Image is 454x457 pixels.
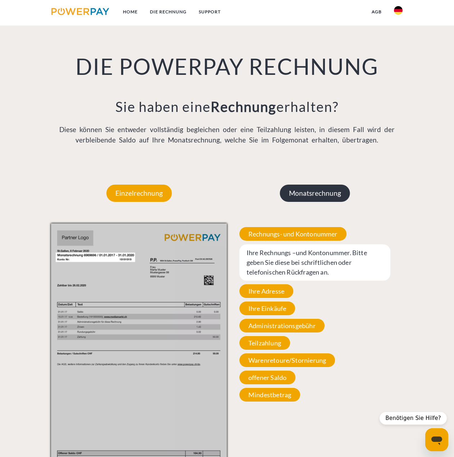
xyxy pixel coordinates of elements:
a: Home [117,5,144,18]
span: Warenretoure/Stornierung [239,353,335,367]
img: de [394,6,403,15]
span: Rechnungs- und Kontonummer [239,227,347,241]
h1: DIE POWERPAY RECHNUNG [51,53,403,81]
span: Ihre Einkäufe [239,302,295,315]
a: SUPPORT [193,5,227,18]
span: Ihre Rechnungs –und Kontonummer. Bitte geben Sie diese bei schriftlichen oder telefonischen Rückf... [239,244,390,281]
b: Rechnung [211,98,276,115]
p: Monatsrechnung [280,185,350,202]
span: offener Saldo [239,371,295,384]
span: Ihre Adresse [239,284,293,298]
a: DIE RECHNUNG [144,5,193,18]
p: Einzelrechnung [106,185,172,202]
p: Diese können Sie entweder vollständig begleichen oder eine Teilzahlung leisten, in diesem Fall wi... [51,125,403,145]
span: Mindestbetrag [239,388,300,402]
h3: Sie haben eine erhalten? [51,98,403,116]
span: Administrationsgebühr [239,319,325,332]
iframe: Schaltfläche zum Öffnen des Messaging-Fensters; Konversation läuft [425,428,448,451]
div: Benötigen Sie Hilfe? [380,412,447,425]
img: logo-powerpay.svg [51,8,109,15]
span: Teilzahlung [239,336,290,350]
a: agb [366,5,388,18]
